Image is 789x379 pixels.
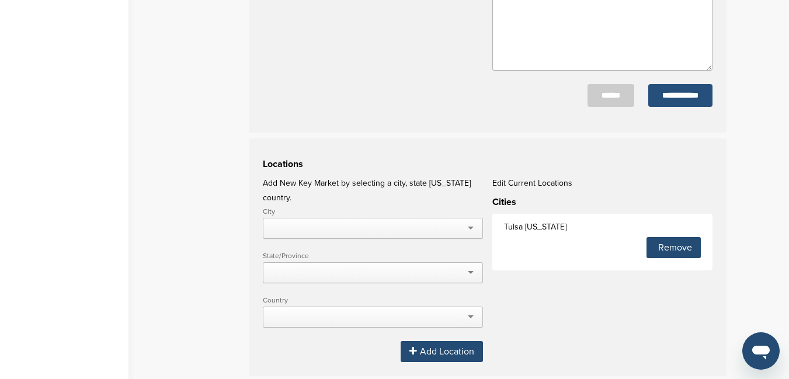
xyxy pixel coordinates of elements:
[401,341,483,362] div: Add Location
[492,195,712,209] h3: Cities
[263,252,483,259] label: State/Province
[263,208,483,215] label: City
[263,157,712,171] h3: Locations
[492,176,712,190] p: Edit Current Locations
[742,332,780,370] iframe: Button to launch messaging window
[263,297,483,304] label: Country
[504,220,701,234] p: Tulsa [US_STATE]
[263,176,483,205] p: Add New Key Market by selecting a city, state [US_STATE] country.
[647,237,701,258] div: Remove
